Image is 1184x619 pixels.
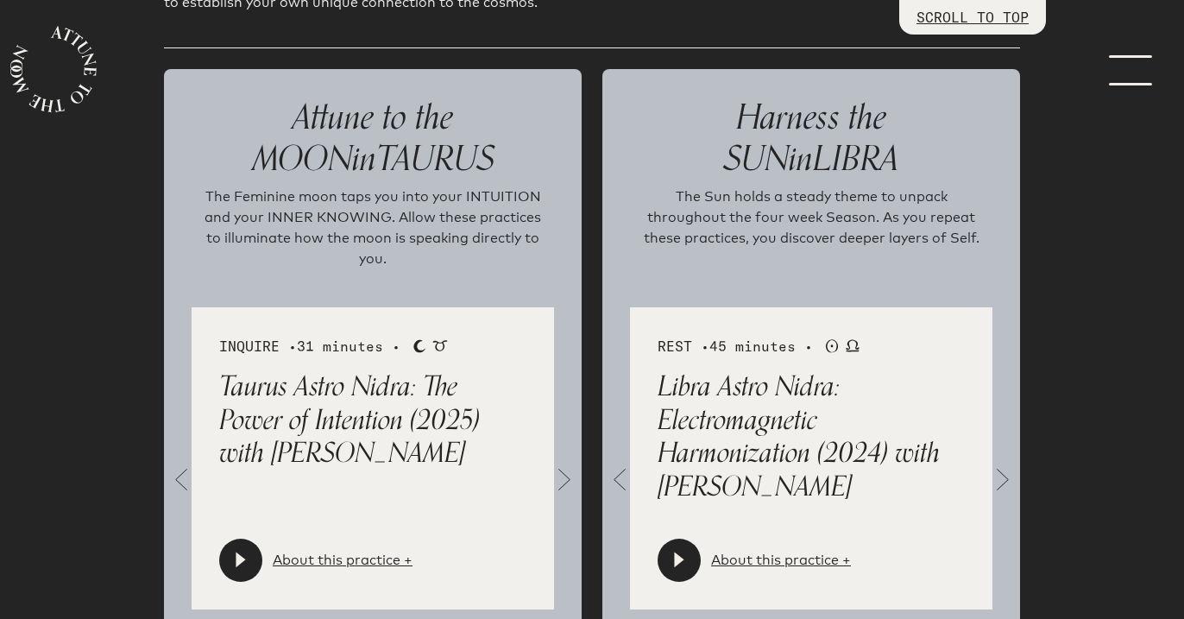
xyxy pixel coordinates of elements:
[658,335,965,357] div: REST •
[658,370,965,503] p: Libra Astro Nidra: Electromagnetic Harmonization (2024) with [PERSON_NAME]
[219,335,526,357] div: INQUIRE •
[630,97,992,180] p: SUN LIBRA
[192,97,554,180] p: MOON TAURUS
[273,550,413,571] a: About this practice +
[789,130,813,187] span: in
[637,186,986,273] p: The Sun holds a steady theme to unpack throughout the four week Season. As you repeat these pract...
[709,338,813,355] span: 45 minutes •
[297,338,400,355] span: 31 minutes •
[198,186,547,273] p: The Feminine moon taps you into your INTUITION and your INNER KNOWING. Allow these practices to i...
[352,130,376,187] span: in
[711,550,851,571] a: About this practice +
[219,370,526,470] p: Taurus Astro Nidra: The Power of Intention (2025) with [PERSON_NAME]
[916,7,1029,28] p: SCROLL TO TOP
[736,89,886,146] span: Harness the
[293,89,453,146] span: Attune to the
